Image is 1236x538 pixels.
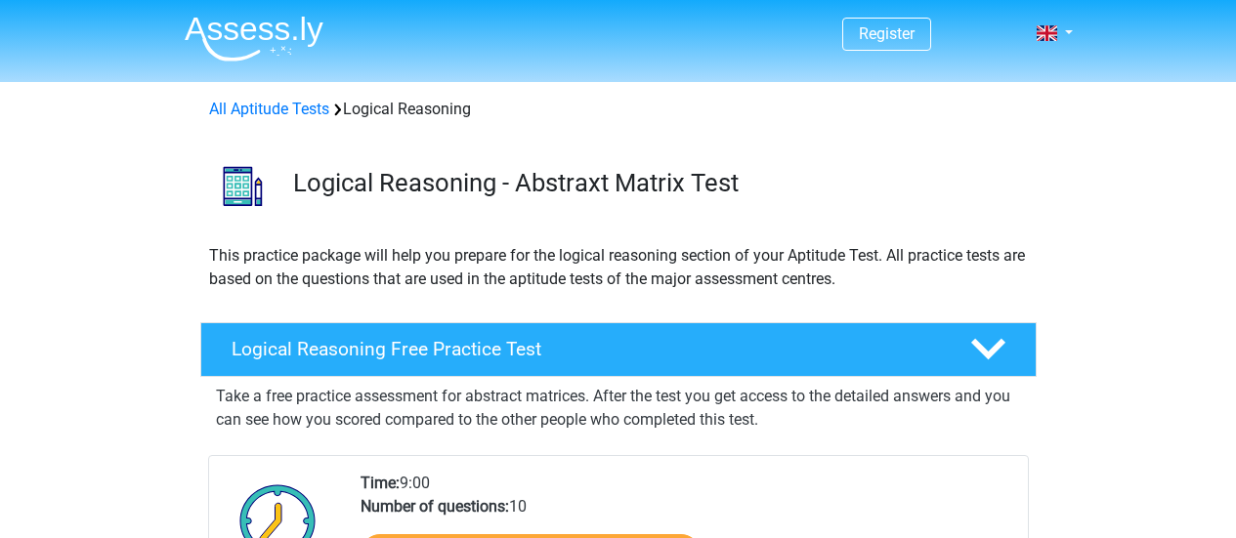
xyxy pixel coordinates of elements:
[293,168,1021,198] h3: Logical Reasoning - Abstraxt Matrix Test
[361,497,509,516] b: Number of questions:
[201,145,284,228] img: logical reasoning
[232,338,939,360] h4: Logical Reasoning Free Practice Test
[859,24,915,43] a: Register
[216,385,1021,432] p: Take a free practice assessment for abstract matrices. After the test you get access to the detai...
[185,16,323,62] img: Assessly
[209,100,329,118] a: All Aptitude Tests
[209,244,1028,291] p: This practice package will help you prepare for the logical reasoning section of your Aptitude Te...
[201,98,1036,121] div: Logical Reasoning
[192,322,1044,377] a: Logical Reasoning Free Practice Test
[361,474,400,492] b: Time:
